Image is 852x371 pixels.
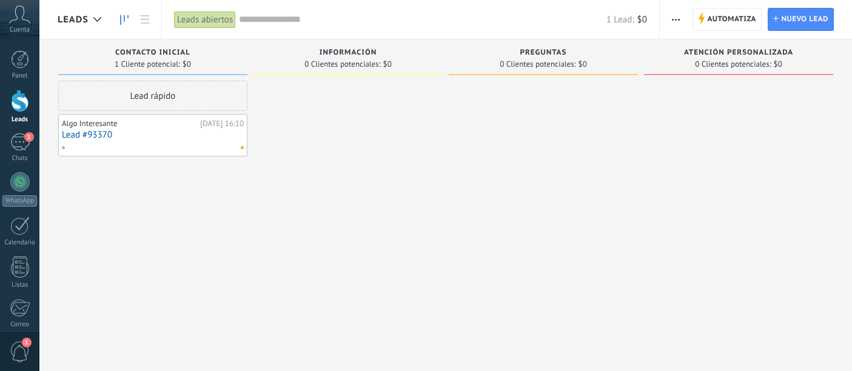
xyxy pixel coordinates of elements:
span: 0 Clientes potenciales: [304,61,380,68]
div: Panel [2,72,38,80]
div: Atención personalizada [650,48,827,59]
span: 1 [22,338,32,347]
div: Calendario [2,239,38,247]
div: Listas [2,281,38,289]
span: Atención personalizada [684,48,793,57]
span: 1 Cliente potencial: [115,61,180,68]
span: 1 [24,132,34,142]
span: 0 Clientes potenciales: [500,61,575,68]
span: $0 [383,61,392,68]
div: Lead rápido [58,81,247,111]
div: Preguntas [455,48,632,59]
span: Cuenta [10,26,30,34]
span: $0 [774,61,782,68]
span: $0 [579,61,587,68]
div: Leads [2,116,38,124]
div: [DATE] 16:10 [200,119,244,129]
span: Información [320,48,377,57]
a: Lead #93370 [62,130,244,140]
span: $0 [183,61,191,68]
div: Información [260,48,437,59]
span: Nuevo lead [781,8,828,30]
a: Nuevo lead [768,8,834,31]
div: Chats [2,155,38,162]
span: $0 [637,14,647,25]
div: Leads abiertos [174,11,236,28]
span: Automatiza [707,8,756,30]
div: WhatsApp [2,195,37,207]
div: Correo [2,321,38,329]
span: Leads [58,14,89,25]
a: Automatiza [693,8,762,31]
span: 0 Clientes potenciales: [695,61,771,68]
div: Contacto inicial [64,48,241,59]
div: Algo Interesante [62,119,197,129]
span: No hay nada asignado [241,146,244,149]
span: Preguntas [520,48,567,57]
span: Contacto inicial [115,48,190,57]
span: 1 Lead: [606,14,634,25]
